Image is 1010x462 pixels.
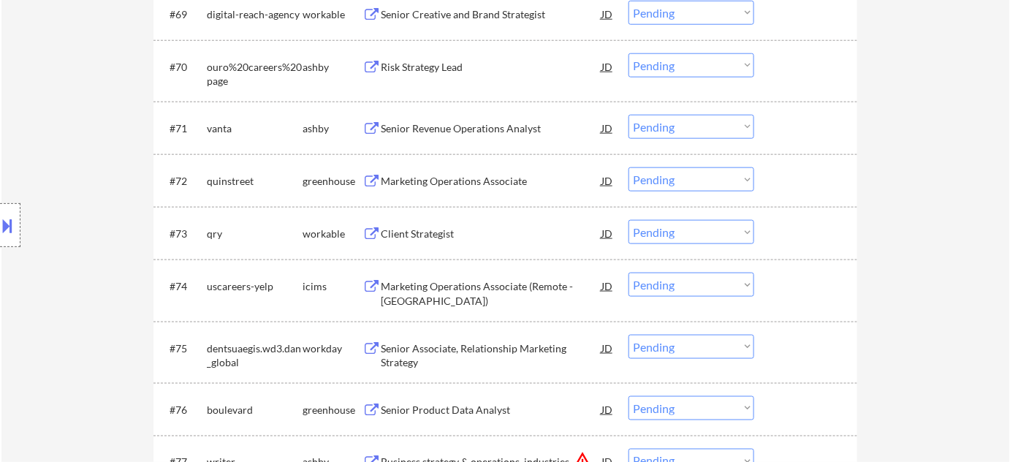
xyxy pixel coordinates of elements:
div: Senior Product Data Analyst [381,403,601,417]
div: JD [600,273,615,299]
div: workday [303,341,362,356]
div: workable [303,7,362,22]
div: #70 [170,60,195,75]
div: JD [600,335,615,361]
div: ashby [303,60,362,75]
div: ouro%20careers%20page [207,60,303,88]
div: Marketing Operations Associate [381,174,601,189]
div: digital-reach-agency [207,7,303,22]
div: Client Strategist [381,227,601,241]
div: JD [600,220,615,246]
div: icims [303,279,362,294]
div: Senior Revenue Operations Analyst [381,121,601,136]
div: Senior Creative and Brand Strategist [381,7,601,22]
div: JD [600,396,615,423]
div: Senior Associate, Relationship Marketing Strategy [381,341,601,370]
div: #76 [170,403,195,417]
div: JD [600,1,615,27]
div: JD [600,115,615,141]
div: Marketing Operations Associate (Remote - [GEOGRAPHIC_DATA]) [381,279,601,308]
div: Risk Strategy Lead [381,60,601,75]
div: boulevard [207,403,303,417]
div: ashby [303,121,362,136]
div: JD [600,167,615,194]
div: #69 [170,7,195,22]
div: workable [303,227,362,241]
div: greenhouse [303,403,362,417]
div: greenhouse [303,174,362,189]
div: JD [600,53,615,80]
